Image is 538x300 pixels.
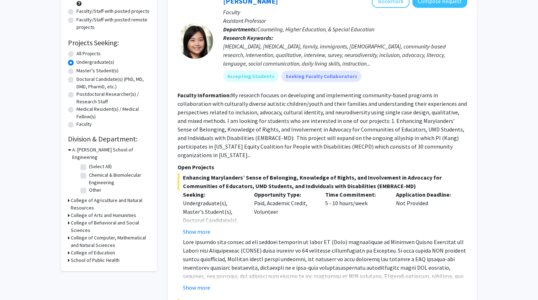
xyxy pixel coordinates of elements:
[178,163,467,171] p: Open Projects
[89,171,148,186] label: Chemical & Biomolecular Engineering
[89,163,112,170] label: (Select All)
[71,212,136,219] h3: College of Arts and Humanities
[178,92,231,99] b: Faculty Information:
[183,227,210,236] button: Show more
[325,190,386,199] p: Time Commitment:
[77,105,150,120] label: Medical Resident(s) / Medical Fellow(s)
[71,234,150,249] h3: College of Computer, Mathematical and Natural Sciences
[71,249,115,257] h3: College of Education
[77,16,150,31] label: Faculty/Staff with posted remote projects
[68,38,150,47] h2: Projects Seeking:
[223,42,467,68] div: [MEDICAL_DATA], [MEDICAL_DATA], family, immigrants, [DEMOGRAPHIC_DATA], community-based research,...
[77,58,114,66] label: Undergraduate(s)
[89,186,101,194] label: Other
[72,146,150,161] h3: A. [PERSON_NAME] School of Engineering
[183,283,210,292] button: Show more
[77,90,150,105] label: Postdoctoral Researcher(s) / Research Staff
[77,120,92,128] label: Faculty
[71,197,150,212] h3: College of Agriculture and Natural Resources
[223,71,279,82] mat-chip: Accepting Students
[77,67,118,74] label: Master's Student(s)
[5,268,30,295] iframe: Chat
[249,190,320,236] div: Paid, Academic Credit, Volunteer
[223,26,257,33] b: Departments:
[77,7,149,15] label: Faculty/Staff with posted projects
[77,76,150,90] label: Doctoral Candidate(s) (PhD, MD, DMD, PharmD, etc.)
[223,34,273,41] b: Research Keywords:
[183,199,243,242] div: Undergraduate(s), Master's Student(s), Doctoral Candidate(s) (PhD, MD, DMD, PharmD, etc.)
[223,8,467,16] p: Faculty
[71,219,150,234] h3: College of Behavioral and Social Sciences
[183,190,243,199] p: Seeking:
[396,190,457,199] p: Application Deadline:
[320,190,391,236] div: 5 - 10 hours/week
[77,50,101,57] label: All Projects
[178,92,467,159] fg-read-more: My research focuses on developing and implementing community-based programs in collaboration with...
[257,26,374,33] span: Counseling, Higher Education, & Special Education
[254,190,315,199] p: Opportunity Type:
[223,16,467,25] p: Assistant Professor
[178,173,467,190] span: Enhancing Marylanders’ Sense of Belonging, Knowledge of Rights, and Involvement in Advocacy for C...
[281,71,362,82] mat-chip: Seeking Faculty Collaborators
[71,257,120,264] h3: School of Public Health
[68,135,150,143] h2: Division & Department:
[391,190,462,236] div: Not Provided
